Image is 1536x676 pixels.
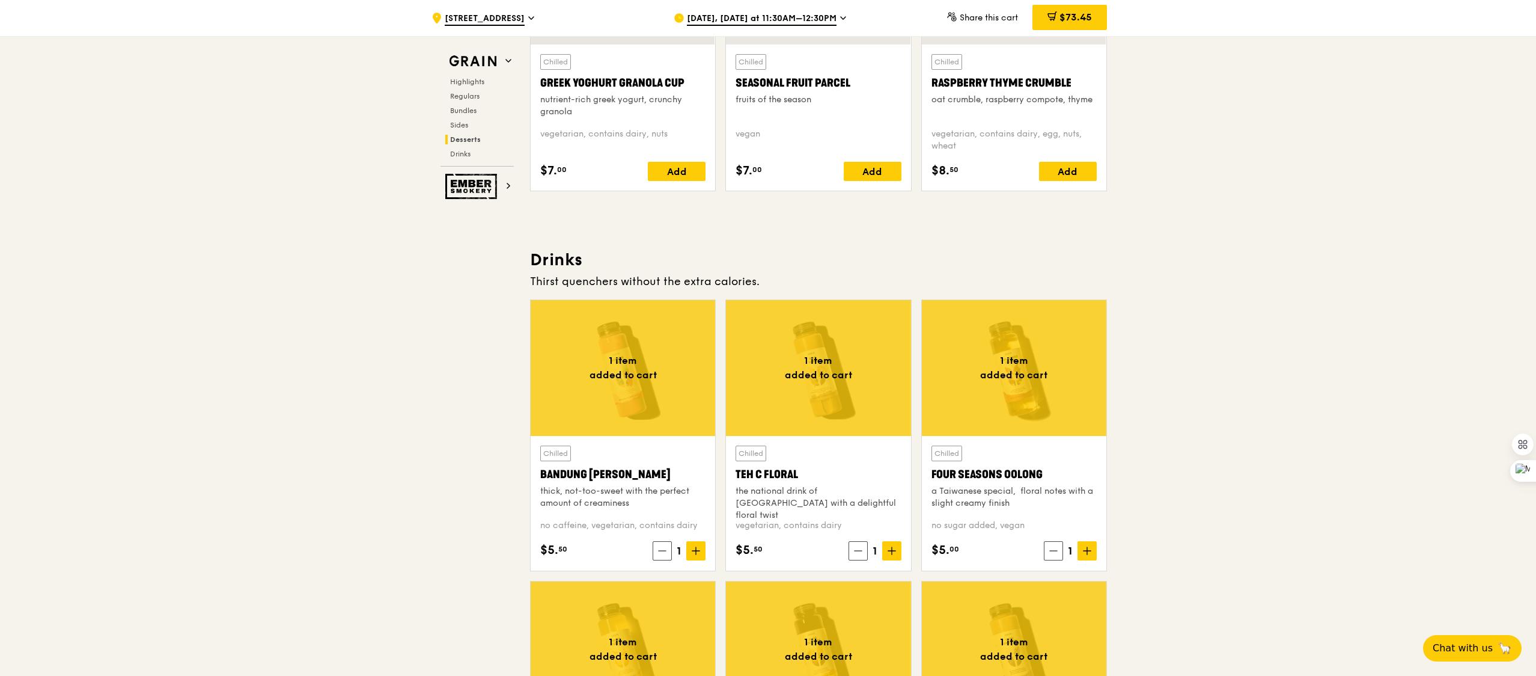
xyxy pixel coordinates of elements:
span: Drinks [450,150,471,158]
span: [DATE], [DATE] at 11:30AM–12:30PM [687,13,837,26]
div: Chilled [931,446,962,461]
span: 00 [557,165,567,174]
span: 1 [868,542,882,559]
img: Grain web logo [445,51,501,72]
span: Chat with us [1433,641,1493,656]
span: 00 [949,544,959,554]
span: 50 [754,544,763,554]
span: Share this cart [960,13,1018,23]
span: $7. [736,162,752,180]
img: Ember Smokery web logo [445,174,501,199]
div: vegetarian, contains dairy, egg, nuts, wheat [931,128,1097,152]
div: Add [1039,162,1097,181]
span: Highlights [450,78,484,86]
span: 00 [752,165,762,174]
div: the national drink of [GEOGRAPHIC_DATA] with a delightful floral twist [736,485,901,521]
div: Raspberry Thyme Crumble [931,75,1097,91]
span: $73.45 [1059,11,1092,23]
div: Bandung [PERSON_NAME] [540,466,706,483]
div: vegetarian, contains dairy [736,520,901,532]
span: 50 [558,544,567,554]
span: [STREET_ADDRESS] [445,13,525,26]
div: Chilled [736,54,766,70]
div: nutrient-rich greek yogurt, crunchy granola [540,94,706,118]
div: Teh C Floral [736,466,901,483]
div: vegan [736,128,901,152]
span: $5. [540,541,558,559]
h3: Drinks [530,249,1107,271]
div: no caffeine, vegetarian, contains dairy [540,520,706,532]
div: Add [844,162,901,181]
div: fruits of the season [736,94,901,106]
div: Chilled [931,54,962,70]
div: no sugar added, vegan [931,520,1097,532]
span: $8. [931,162,949,180]
span: $5. [736,541,754,559]
div: Add [648,162,706,181]
div: Chilled [736,446,766,461]
span: 1 [672,542,686,559]
button: Chat with us🦙 [1423,635,1522,662]
span: $5. [931,541,949,559]
div: Chilled [540,446,571,461]
div: Seasonal Fruit Parcel [736,75,901,91]
span: Desserts [450,135,481,144]
div: Greek Yoghurt Granola Cup [540,75,706,91]
div: vegetarian, contains dairy, nuts [540,128,706,152]
div: Thirst quenchers without the extra calories. [530,273,1107,290]
div: Four Seasons Oolong [931,466,1097,483]
span: 50 [949,165,958,174]
div: oat crumble, raspberry compote, thyme [931,94,1097,106]
div: thick, not-too-sweet with the perfect amount of creaminess [540,485,706,509]
span: 1 [1063,542,1077,559]
span: Bundles [450,106,477,115]
div: Chilled [540,54,571,70]
span: Sides [450,121,468,129]
div: a Taiwanese special, floral notes with a slight creamy finish [931,485,1097,509]
span: Regulars [450,92,480,100]
span: $7. [540,162,557,180]
span: 🦙 [1498,641,1512,656]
